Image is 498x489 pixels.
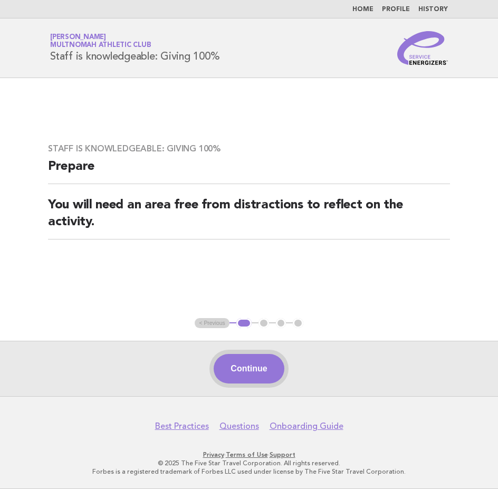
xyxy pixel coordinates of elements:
[203,451,224,458] a: Privacy
[48,143,450,154] h3: Staff is knowledgeable: Giving 100%
[48,197,450,239] h2: You will need an area free from distractions to reflect on the activity.
[270,421,343,432] a: Onboarding Guide
[214,354,284,383] button: Continue
[155,421,209,432] a: Best Practices
[15,467,483,476] p: Forbes is a registered trademark of Forbes LLC used under license by The Five Star Travel Corpora...
[15,459,483,467] p: © 2025 The Five Star Travel Corporation. All rights reserved.
[352,6,373,13] a: Home
[418,6,448,13] a: History
[236,318,252,329] button: 1
[50,34,219,62] h1: Staff is knowledgeable: Giving 100%
[382,6,410,13] a: Profile
[15,450,483,459] p: · ·
[219,421,259,432] a: Questions
[50,34,151,49] a: [PERSON_NAME]Multnomah Athletic Club
[48,158,450,184] h2: Prepare
[226,451,268,458] a: Terms of Use
[397,31,448,65] img: Service Energizers
[270,451,295,458] a: Support
[50,42,151,49] span: Multnomah Athletic Club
